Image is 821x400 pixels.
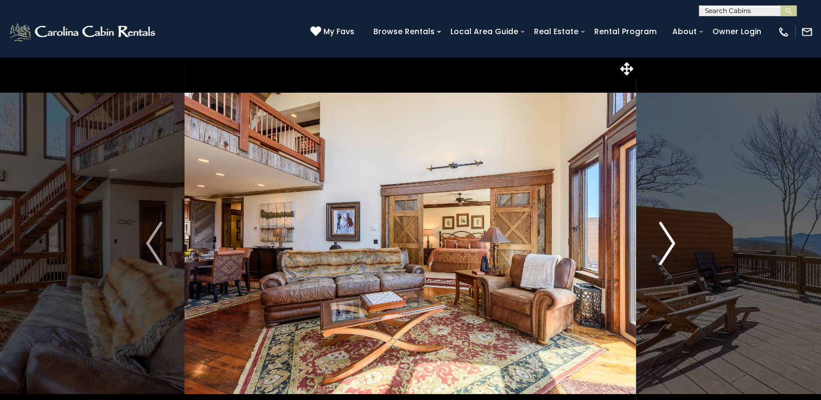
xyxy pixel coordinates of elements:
[310,26,357,38] a: My Favs
[146,222,162,265] img: arrow
[529,23,584,40] a: Real Estate
[778,26,790,38] img: phone-regular-white.png
[589,23,662,40] a: Rental Program
[707,23,767,40] a: Owner Login
[659,222,675,265] img: arrow
[368,23,440,40] a: Browse Rentals
[801,26,813,38] img: mail-regular-white.png
[323,26,354,37] span: My Favs
[667,23,702,40] a: About
[8,21,158,43] img: White-1-2.png
[445,23,524,40] a: Local Area Guide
